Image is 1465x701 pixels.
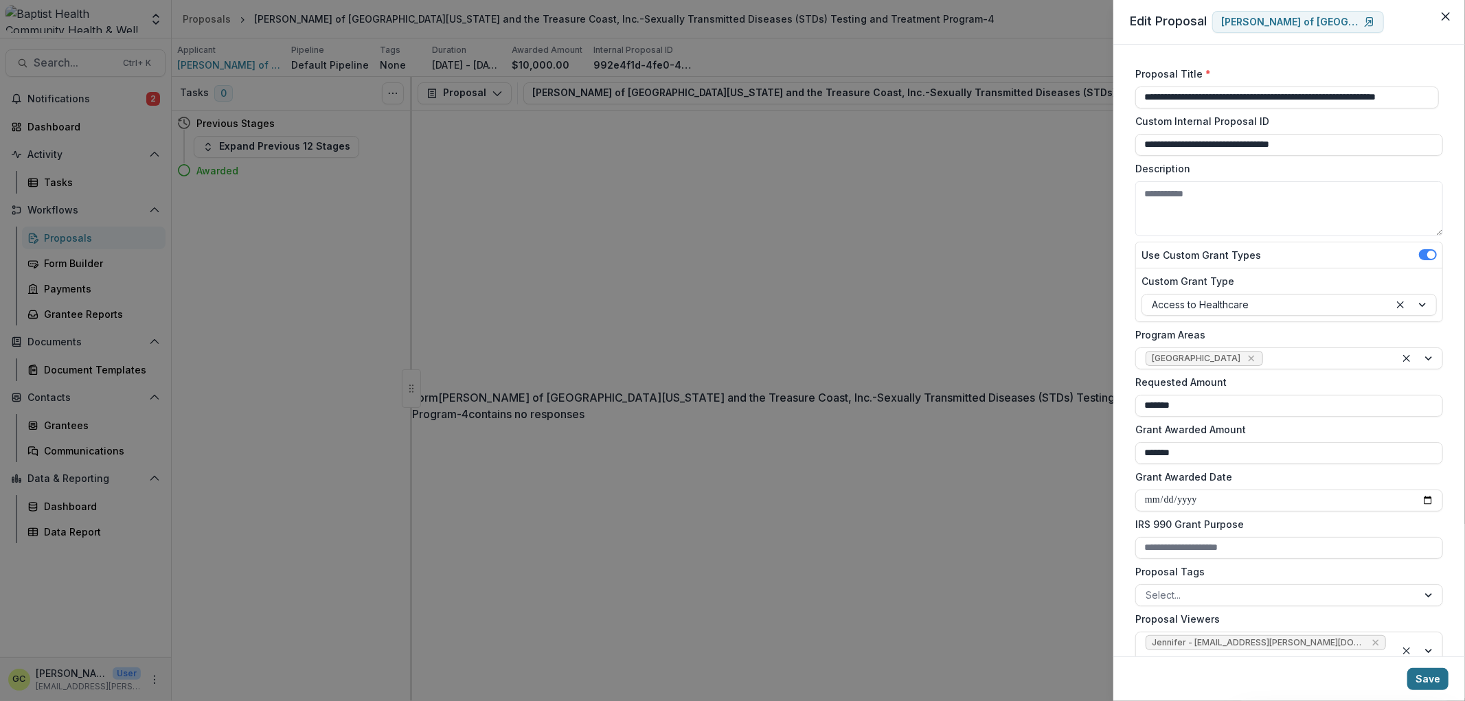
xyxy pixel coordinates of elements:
[1135,470,1435,484] label: Grant Awarded Date
[1370,636,1381,650] div: Remove Jennifer - jennifer.donahoo@bmcjax.com
[1135,612,1435,626] label: Proposal Viewers
[1392,297,1409,313] div: Clear selected options
[1407,668,1449,690] button: Save
[1152,354,1240,363] span: [GEOGRAPHIC_DATA]
[1135,375,1435,389] label: Requested Amount
[1135,564,1435,579] label: Proposal Tags
[1221,16,1359,28] p: [PERSON_NAME] of [GEOGRAPHIC_DATA][US_STATE] and the Treasure Coast, Inc.
[1435,5,1457,27] button: Close
[1152,638,1366,647] span: Jennifer - [EMAIL_ADDRESS][PERSON_NAME][DOMAIN_NAME]
[1135,422,1435,437] label: Grant Awarded Amount
[1130,14,1207,28] span: Edit Proposal
[1245,352,1258,365] div: Remove Duval County
[1398,643,1415,659] div: Clear selected options
[1398,350,1415,367] div: Clear selected options
[1135,517,1435,531] label: IRS 990 Grant Purpose
[1135,161,1435,176] label: Description
[1212,11,1384,33] a: [PERSON_NAME] of [GEOGRAPHIC_DATA][US_STATE] and the Treasure Coast, Inc.
[1142,274,1429,288] label: Custom Grant Type
[1135,114,1435,128] label: Custom Internal Proposal ID
[1142,248,1261,262] label: Use Custom Grant Types
[1135,327,1435,342] label: Program Areas
[1135,67,1435,81] label: Proposal Title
